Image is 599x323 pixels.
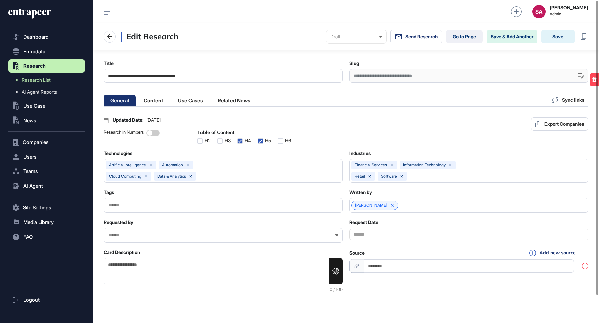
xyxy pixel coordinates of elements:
[550,5,588,10] strong: [PERSON_NAME]
[349,250,365,256] label: Source
[405,34,438,39] span: Send Research
[23,234,33,240] span: FAQ
[12,74,85,86] a: Research List
[22,89,57,95] span: AI Agent Reports
[104,190,114,195] label: Tags
[197,130,291,136] div: Table of Content
[109,163,146,167] div: artificial intelligence
[171,95,210,106] li: Use Cases
[8,99,85,113] button: Use Case
[285,138,291,143] div: H6
[330,34,382,39] div: Draft
[8,59,85,73] button: Research
[381,174,397,179] div: software
[104,61,114,66] label: Title
[8,165,85,178] button: Teams
[403,163,446,167] div: Information Technology
[8,30,85,44] a: Dashboard
[23,118,36,123] span: News
[146,117,161,123] span: [DATE]
[157,174,186,179] div: data & analytics
[8,293,85,307] a: Logout
[550,12,588,16] span: Admin
[113,117,161,123] div: Updated Date:
[265,138,271,143] div: H5
[23,169,38,174] span: Teams
[23,220,54,225] span: Media Library
[8,201,85,214] button: Site Settings
[8,179,85,193] button: AI Agent
[23,297,40,303] span: Logout
[8,114,85,127] button: News
[12,86,85,98] a: AI Agent Reports
[531,117,588,131] button: Export Companies
[205,138,211,143] div: H2
[541,30,575,43] button: Save
[548,93,588,106] div: Sync links
[23,154,37,160] span: Users
[487,30,537,43] button: Save & Add Another
[104,95,136,106] li: General
[8,150,85,163] button: Users
[22,77,51,83] span: Research List
[349,190,372,195] label: Written by
[8,45,85,58] button: Entradata
[109,174,141,179] div: cloud computing
[104,151,132,156] label: Technologies
[390,30,442,43] button: Send Research
[527,249,578,257] button: Add new source
[23,205,51,210] span: Site Settings
[104,220,133,225] label: Requested By
[8,216,85,229] button: Media Library
[355,163,387,167] div: financial services
[349,220,378,225] label: Request Date
[349,61,359,66] label: Slug
[349,159,588,183] button: financial servicesInformation Technologyretailsoftware
[162,163,183,167] div: automation
[23,140,49,145] span: Companies
[8,136,85,149] button: Companies
[104,250,140,255] label: Card Description
[23,63,46,69] span: Research
[137,95,170,106] li: Content
[104,159,343,183] button: artificial intelligenceautomationcloud computingdata & analytics
[355,174,365,179] div: retail
[211,95,257,106] li: Related News
[245,138,251,143] div: H4
[121,32,178,42] h3: Edit Research
[104,287,343,292] div: 0 / 160
[349,229,588,240] input: Datepicker input
[355,203,387,208] a: [PERSON_NAME]
[225,138,231,143] div: H3
[23,183,43,189] span: AI Agent
[23,34,49,40] span: Dashboard
[532,5,546,18] button: SA
[8,230,85,244] button: FAQ
[23,49,45,54] span: Entradata
[23,103,45,109] span: Use Case
[104,130,144,144] div: Research in Numbers
[446,30,483,43] a: Go to Page
[349,151,371,156] label: Industries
